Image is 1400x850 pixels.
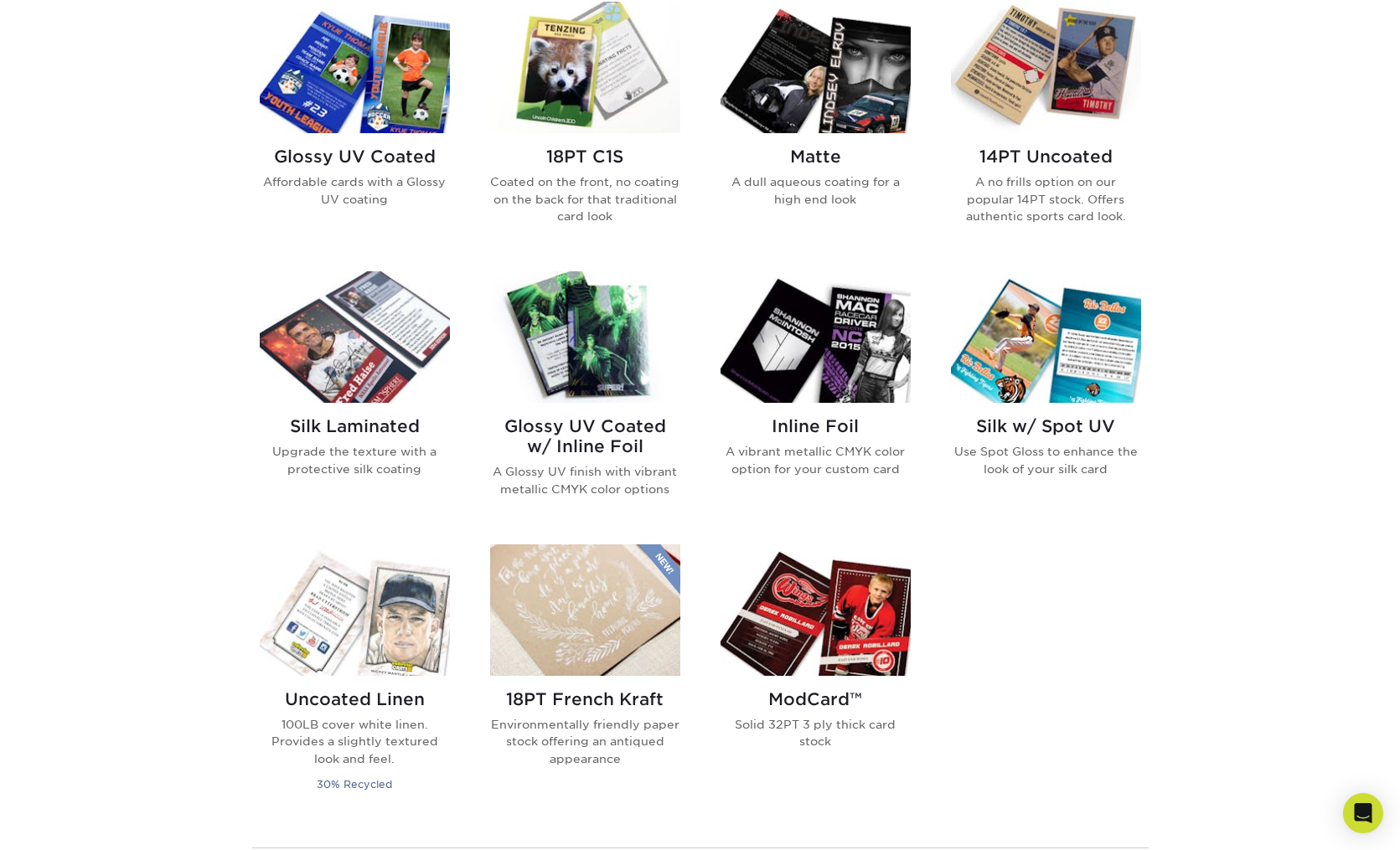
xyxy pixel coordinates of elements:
[951,2,1141,133] img: 14PT Uncoated Trading Cards
[260,147,450,167] h2: Glossy UV Coated
[721,416,911,436] h2: Inline Foil
[490,463,680,497] p: A Glossy UV finish with vibrant metallic CMYK color options
[721,2,911,133] img: Matte Trading Cards
[951,443,1141,477] p: Use Spot Gloss to enhance the look of your silk card
[490,544,680,814] a: 18PT French Kraft Trading Cards 18PT French Kraft Environmentally friendly paper stock offering a...
[490,689,680,709] h2: 18PT French Kraft
[951,2,1141,251] a: 14PT Uncoated Trading Cards 14PT Uncoated A no frills option on our popular 14PT stock. Offers au...
[490,416,680,456] h2: Glossy UV Coated w/ Inline Foil
[490,544,680,676] img: 18PT French Kraft Trading Cards
[721,544,911,814] a: ModCard™ Trading Cards ModCard™ Solid 32PT 3 ply thick card stock
[260,271,450,524] a: Silk Laminated Trading Cards Silk Laminated Upgrade the texture with a protective silk coating
[260,2,450,133] img: Glossy UV Coated Trading Cards
[951,173,1141,224] p: A no frills option on our popular 14PT stock. Offers authentic sports card look.
[260,689,450,709] h2: Uncoated Linen
[490,271,680,403] img: Glossy UV Coated w/ Inline Foil Trading Cards
[260,416,450,436] h2: Silk Laminated
[1343,793,1383,833] div: Open Intercom Messenger
[260,271,450,403] img: Silk Laminated Trading Cards
[317,778,392,791] small: 30% Recycled
[951,271,1141,524] a: Silk w/ Spot UV Trading Cards Silk w/ Spot UV Use Spot Gloss to enhance the look of your silk card
[490,716,680,767] p: Environmentally friendly paper stock offering an antiqued appearance
[951,416,1141,436] h2: Silk w/ Spot UV
[721,544,911,676] img: ModCard™ Trading Cards
[721,271,911,403] img: Inline Foil Trading Cards
[721,716,911,750] p: Solid 32PT 3 ply thick card stock
[951,271,1141,403] img: Silk w/ Spot UV Trading Cards
[490,173,680,224] p: Coated on the front, no coating on the back for that traditional card look
[260,716,450,767] p: 100LB cover white linen. Provides a slightly textured look and feel.
[721,147,911,167] h2: Matte
[721,443,911,477] p: A vibrant metallic CMYK color option for your custom card
[260,544,450,676] img: Uncoated Linen Trading Cards
[260,2,450,251] a: Glossy UV Coated Trading Cards Glossy UV Coated Affordable cards with a Glossy UV coating
[721,271,911,524] a: Inline Foil Trading Cards Inline Foil A vibrant metallic CMYK color option for your custom card
[260,443,450,477] p: Upgrade the texture with a protective silk coating
[490,2,680,133] img: 18PT C1S Trading Cards
[721,2,911,251] a: Matte Trading Cards Matte A dull aqueous coating for a high end look
[490,2,680,251] a: 18PT C1S Trading Cards 18PT C1S Coated on the front, no coating on the back for that traditional ...
[260,544,450,814] a: Uncoated Linen Trading Cards Uncoated Linen 100LB cover white linen. Provides a slightly textured...
[951,147,1141,167] h2: 14PT Uncoated
[490,147,680,167] h2: 18PT C1S
[638,544,680,595] img: New Product
[721,689,911,709] h2: ModCard™
[260,173,450,208] p: Affordable cards with a Glossy UV coating
[721,173,911,208] p: A dull aqueous coating for a high end look
[490,271,680,524] a: Glossy UV Coated w/ Inline Foil Trading Cards Glossy UV Coated w/ Inline Foil A Glossy UV finish ...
